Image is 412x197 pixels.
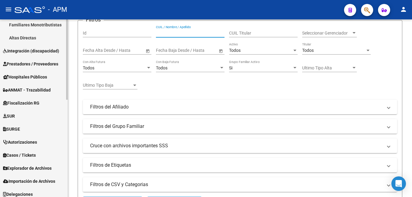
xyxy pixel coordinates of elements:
span: Integración (discapacidad) [3,48,59,54]
button: Open calendar [144,48,151,54]
button: Open calendar [218,48,224,54]
span: Todos [156,65,167,70]
mat-panel-title: Filtros de Etiquetas [90,162,383,169]
span: Autorizaciones [3,139,37,145]
input: Fecha inicio [156,48,178,53]
span: Explorador de Archivos [3,165,52,172]
h3: Filtros [83,15,104,24]
mat-expansion-panel-header: Filtros del Grupo Familiar [83,119,397,134]
mat-expansion-panel-header: Filtros de CSV y Categorias [83,177,397,192]
span: Casos / Tickets [3,152,36,159]
span: Todos [229,48,241,53]
span: Prestadores / Proveedores [3,61,58,67]
input: Fecha fin [183,48,213,53]
span: Fiscalización RG [3,100,39,106]
mat-panel-title: Filtros del Grupo Familiar [90,123,383,130]
span: Si [229,65,232,70]
input: Fecha inicio [83,48,105,53]
mat-panel-title: Cruce con archivos importantes SSS [90,142,383,149]
div: Open Intercom Messenger [391,176,406,191]
span: Todos [83,65,94,70]
mat-expansion-panel-header: Cruce con archivos importantes SSS [83,139,397,153]
input: Fecha fin [110,48,140,53]
span: SUR [3,113,15,119]
span: SURGE [3,126,20,132]
span: Ultimo Tipo Baja [83,83,132,88]
span: Importación de Archivos [3,178,55,185]
span: - APM [48,3,67,16]
span: ANMAT - Trazabilidad [3,87,51,93]
span: Hospitales Públicos [3,74,47,80]
span: Todos [302,48,314,53]
mat-icon: person [400,6,407,13]
mat-expansion-panel-header: Filtros de Etiquetas [83,158,397,172]
span: Seleccionar Gerenciador [302,31,351,36]
mat-panel-title: Filtros del Afiliado [90,104,383,110]
mat-icon: menu [5,6,12,13]
mat-panel-title: Filtros de CSV y Categorias [90,181,383,188]
mat-expansion-panel-header: Filtros del Afiliado [83,100,397,114]
span: Ultimo Tipo Alta [302,65,351,71]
